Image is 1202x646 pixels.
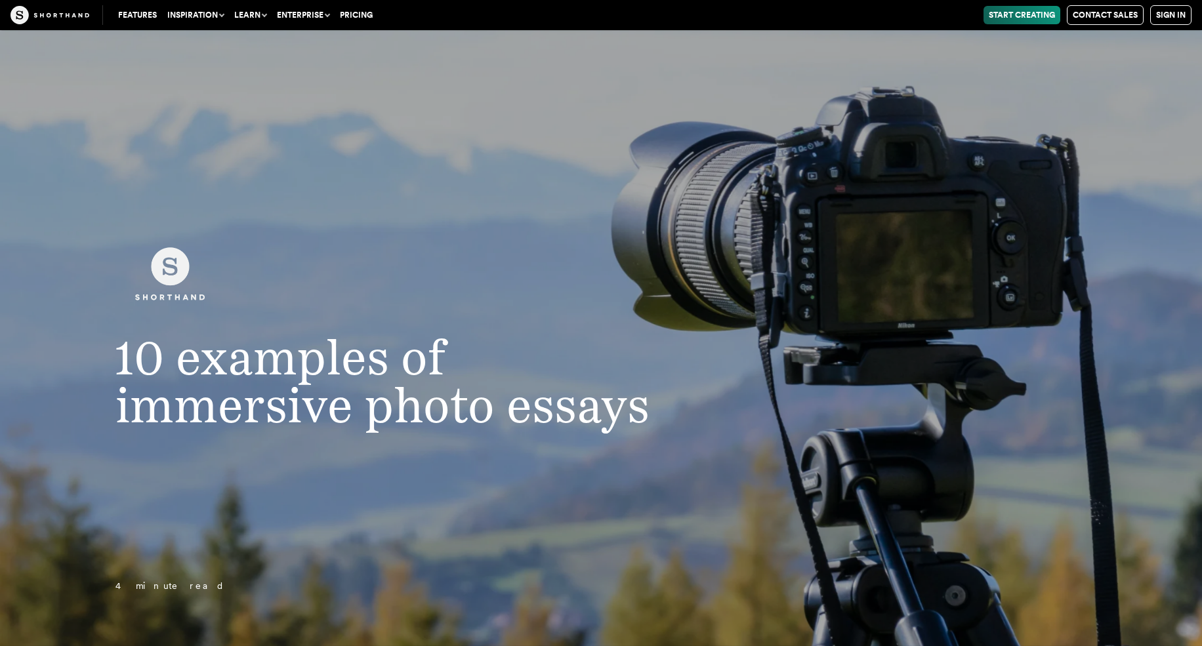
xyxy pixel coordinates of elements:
[113,6,162,24] a: Features
[89,334,686,430] h1: 10 examples of immersive photo essays
[984,6,1060,24] a: Start Creating
[1067,5,1144,25] a: Contact Sales
[335,6,378,24] a: Pricing
[89,578,686,594] p: 4 minute read
[10,6,89,24] img: The Craft
[229,6,272,24] button: Learn
[162,6,229,24] button: Inspiration
[272,6,335,24] button: Enterprise
[1150,5,1192,25] a: Sign in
